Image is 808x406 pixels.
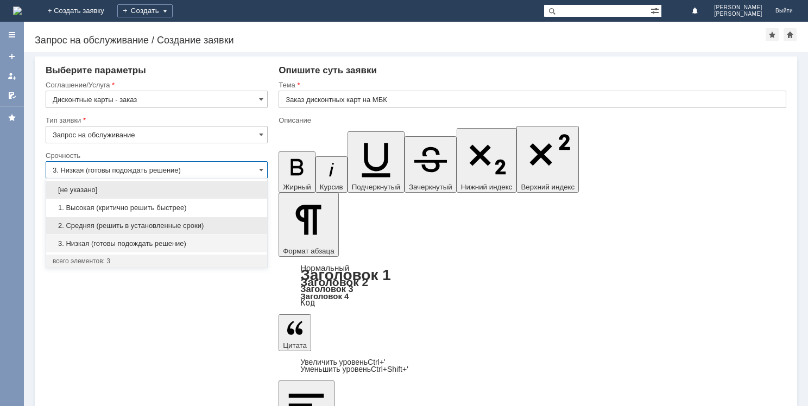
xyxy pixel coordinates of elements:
[405,136,457,193] button: Зачеркнутый
[3,67,21,85] a: Мои заявки
[279,314,311,351] button: Цитата
[283,183,311,191] span: Жирный
[516,126,579,193] button: Верхний индекс
[300,263,349,272] a: Нормальный
[651,5,661,15] span: Расширенный поиск
[117,4,173,17] div: Создать
[279,151,315,193] button: Жирный
[300,276,368,288] a: Заголовок 2
[348,131,405,193] button: Подчеркнутый
[371,365,408,373] span: Ctrl+Shift+'
[300,291,349,301] a: Заголовок 4
[461,183,513,191] span: Нижний индекс
[53,186,261,194] span: [не указано]
[13,7,22,15] a: Перейти на домашнюю страницу
[521,183,575,191] span: Верхний индекс
[279,117,784,124] div: Описание
[53,221,261,230] span: 2. Средняя (решить в установленные сроки)
[3,87,21,104] a: Мои согласования
[320,183,343,191] span: Курсив
[368,358,386,366] span: Ctrl+'
[300,284,353,294] a: Заголовок 3
[300,298,315,308] a: Код
[3,48,21,65] a: Создать заявку
[35,35,766,46] div: Запрос на обслуживание / Создание заявки
[279,65,377,75] span: Опишите суть заявки
[283,247,334,255] span: Формат абзаца
[714,4,762,11] span: [PERSON_NAME]
[279,193,338,257] button: Формат абзаца
[457,128,517,193] button: Нижний индекс
[53,257,261,265] div: всего элементов: 3
[4,4,159,30] div: [PERSON_NAME] [PERSON_NAME] Прошу прислать на МБК Брянск 11 ДК 1000 шт(1 упаковку )
[283,341,307,350] span: Цитата
[300,267,391,283] a: Заголовок 1
[409,183,452,191] span: Зачеркнутый
[46,117,266,124] div: Тип заявки
[352,183,400,191] span: Подчеркнутый
[766,28,779,41] div: Добавить в избранное
[13,7,22,15] img: logo
[53,239,261,248] span: 3. Низкая (готовы подождать решение)
[279,81,784,88] div: Тема
[784,28,797,41] div: Сделать домашней страницей
[714,11,762,17] span: [PERSON_NAME]
[300,365,408,373] a: Decrease
[315,156,348,193] button: Курсив
[279,359,786,373] div: Цитата
[279,264,786,307] div: Формат абзаца
[53,204,261,212] span: 1. Высокая (критично решить быстрее)
[46,152,266,159] div: Срочность
[46,65,146,75] span: Выберите параметры
[300,358,386,366] a: Increase
[46,81,266,88] div: Соглашение/Услуга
